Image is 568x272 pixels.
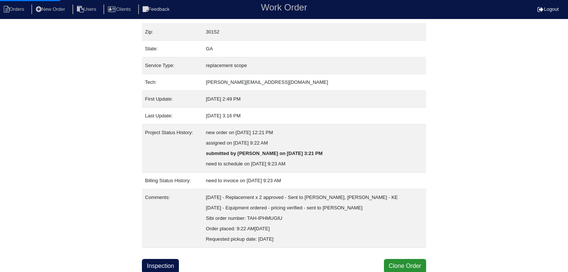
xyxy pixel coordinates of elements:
td: Service Type: [142,57,203,74]
td: replacement scope [203,57,426,74]
div: need to schedule on [DATE] 9:23 AM [206,159,423,169]
td: [DATE] - Replacement x 2 approved - Sent to [PERSON_NAME], [PERSON_NAME] - KE [DATE] - Equipment ... [203,189,426,248]
td: Zip: [142,24,203,41]
div: submitted by [PERSON_NAME] on [DATE] 3:21 PM [206,148,423,159]
td: First Update: [142,91,203,108]
td: [PERSON_NAME][EMAIL_ADDRESS][DOMAIN_NAME] [203,74,426,91]
td: Project Status History: [142,124,203,173]
td: Tech: [142,74,203,91]
a: Users [72,6,102,12]
td: State: [142,41,203,57]
a: New Order [31,6,71,12]
li: Feedback [138,4,176,15]
td: Last Update: [142,108,203,124]
div: need to invoice on [DATE] 9:23 AM [206,175,423,186]
div: new order on [DATE] 12:21 PM [206,127,423,138]
td: Billing Status History: [142,173,203,189]
a: Logout [537,6,559,12]
a: Clients [103,6,137,12]
td: GA [203,41,426,57]
li: New Order [31,4,71,15]
td: [DATE] 2:49 PM [203,91,426,108]
td: Comments: [142,189,203,248]
li: Users [72,4,102,15]
li: Clients [103,4,137,15]
td: [DATE] 3:16 PM [203,108,426,124]
td: 30152 [203,24,426,41]
div: assigned on [DATE] 9:22 AM [206,138,423,148]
